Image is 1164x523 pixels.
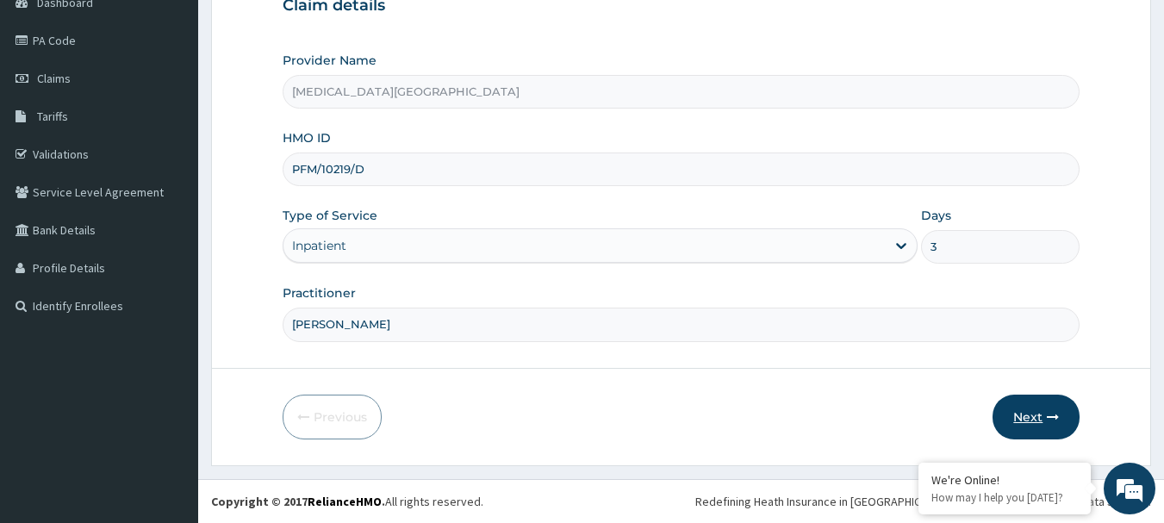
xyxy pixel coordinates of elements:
span: We're online! [100,153,238,327]
div: We're Online! [931,472,1078,488]
label: Practitioner [283,284,356,302]
footer: All rights reserved. [198,479,1164,523]
div: Minimize live chat window [283,9,324,50]
button: Next [993,395,1080,439]
label: Provider Name [283,52,377,69]
textarea: Type your message and hit 'Enter' [9,344,328,404]
div: Redefining Heath Insurance in [GEOGRAPHIC_DATA] using Telemedicine and Data Science! [695,493,1151,510]
span: Tariffs [37,109,68,124]
span: Claims [37,71,71,86]
img: d_794563401_company_1708531726252_794563401 [32,86,70,129]
p: How may I help you today? [931,490,1078,505]
div: Chat with us now [90,97,289,119]
label: Type of Service [283,207,377,224]
input: Enter HMO ID [283,153,1080,186]
label: Days [921,207,951,224]
label: HMO ID [283,129,331,146]
div: Inpatient [292,237,346,254]
input: Enter Name [283,308,1080,341]
button: Previous [283,395,382,439]
strong: Copyright © 2017 . [211,494,385,509]
a: RelianceHMO [308,494,382,509]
